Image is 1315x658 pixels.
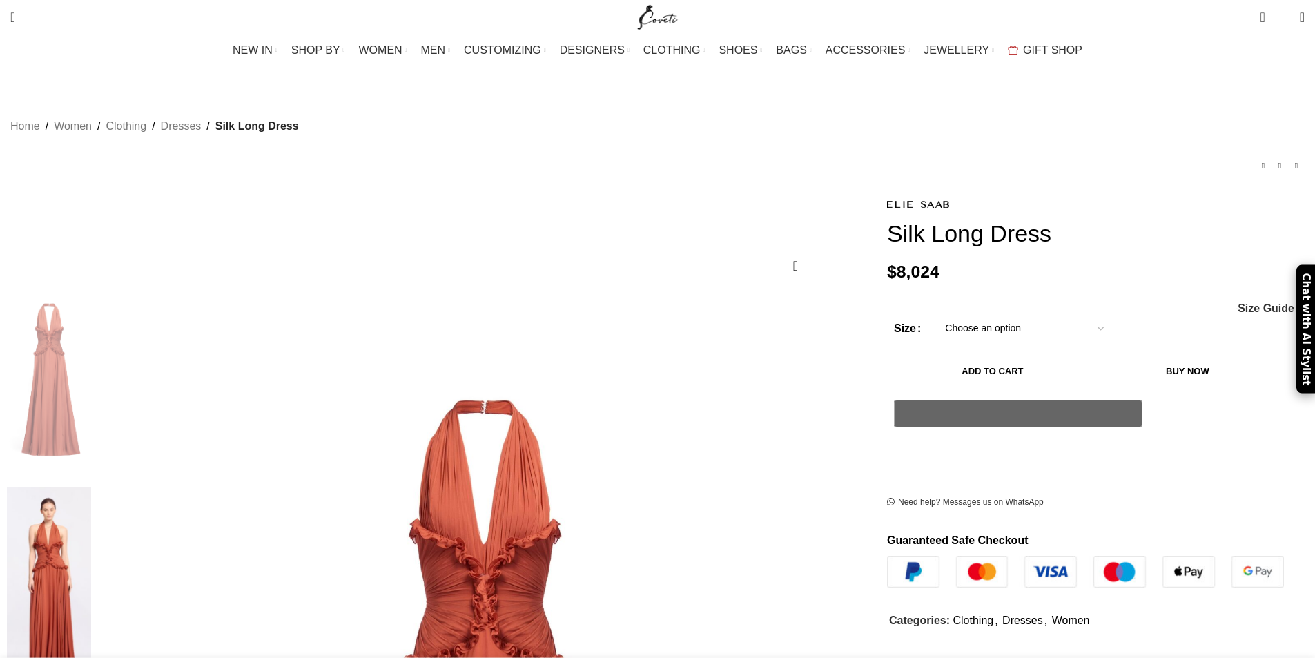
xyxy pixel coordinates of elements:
[826,43,906,57] span: ACCESSORIES
[215,117,299,135] span: Silk Long Dress
[826,37,910,64] a: ACCESSORIES
[889,615,950,626] span: Categories:
[1008,46,1018,55] img: GiftBag
[894,357,1091,386] button: Add to cart
[1276,3,1289,31] div: My Wishlist
[1052,615,1090,626] a: Women
[953,615,993,626] a: Clothing
[464,37,546,64] a: CUSTOMIZING
[1044,612,1047,630] span: ,
[464,43,541,57] span: CUSTOMIZING
[560,43,625,57] span: DESIGNERS
[3,37,1312,64] div: Main navigation
[1237,303,1294,314] a: Size Guide
[887,220,1305,248] h1: Silk Long Dress
[10,117,299,135] nav: Breadcrumb
[924,43,989,57] span: JEWELLERY
[10,117,40,135] a: Home
[560,37,630,64] a: DESIGNERS
[421,43,446,57] span: MEN
[1098,357,1277,386] button: Buy now
[7,281,91,481] img: Elie Saab Silk Long Dress in Orange featuring Ruffle Details – Luxury Designer Fashion at Coveti.
[887,534,1029,546] strong: Guaranteed Safe Checkout
[291,43,340,57] span: SHOP BY
[1023,43,1082,57] span: GIFT SHOP
[887,556,1284,588] img: guaranteed-safe-checkout-bordered.j
[359,43,402,57] span: WOMEN
[54,117,92,135] a: Women
[106,117,146,135] a: Clothing
[995,612,997,630] span: ,
[3,3,22,31] a: Search
[421,37,450,64] a: MEN
[233,37,277,64] a: NEW IN
[643,37,705,64] a: CLOTHING
[719,43,757,57] span: SHOES
[634,10,681,22] a: Site logo
[894,400,1142,427] button: Pay with GPay
[359,37,407,64] a: WOMEN
[1261,7,1272,17] span: 0
[1255,157,1272,174] a: Previous product
[924,37,994,64] a: JEWELLERY
[887,497,1044,508] a: Need help? Messages us on WhatsApp
[891,435,1145,468] iframe: 安全快速的结账框架
[776,37,811,64] a: BAGS
[643,43,701,57] span: CLOTHING
[887,262,939,281] bdi: 8,024
[887,201,949,209] img: Elie Saab
[1002,615,1043,626] a: Dresses
[1288,157,1305,174] a: Next product
[1278,14,1289,24] span: 0
[1253,3,1272,31] a: 0
[233,43,273,57] span: NEW IN
[1008,37,1082,64] a: GIFT SHOP
[894,320,921,338] label: Size
[887,262,897,281] span: $
[291,37,345,64] a: SHOP BY
[161,117,202,135] a: Dresses
[719,37,762,64] a: SHOES
[776,43,806,57] span: BAGS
